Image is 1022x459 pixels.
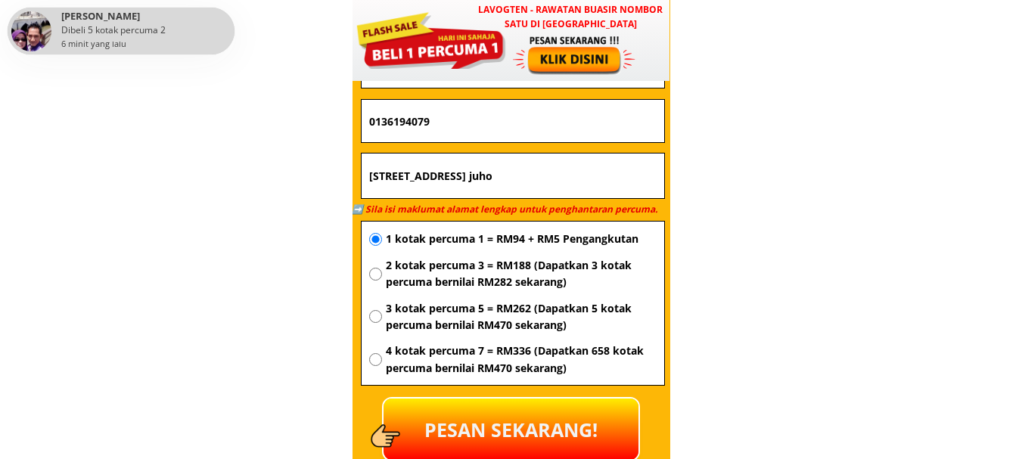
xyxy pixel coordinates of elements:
span: 3 kotak percuma 5 = RM262 (Dapatkan 5 kotak percuma bernilai RM470 sekarang) [386,300,657,334]
input: Alamat (Wilayah, Bandar, Wad/Komune,...) [365,154,660,199]
span: 1 kotak percuma 1 = RM94 + RM5 Pengangkutan [386,231,657,247]
span: 2 kotak percuma 3 = RM188 (Dapatkan 3 kotak percuma bernilai RM282 sekarang) [386,257,657,291]
span: 4 kotak percuma 7 = RM336 (Dapatkan 658 kotak percuma bernilai RM470 sekarang) [386,343,657,377]
h3: LAVOGTEN - Rawatan Buasir Nombor Satu di [GEOGRAPHIC_DATA] [471,2,669,31]
input: Nombor Telefon Bimbit [365,100,660,142]
h3: ➡️ Sila isi maklumat alamat lengkap untuk penghantaran percuma. [352,202,665,216]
